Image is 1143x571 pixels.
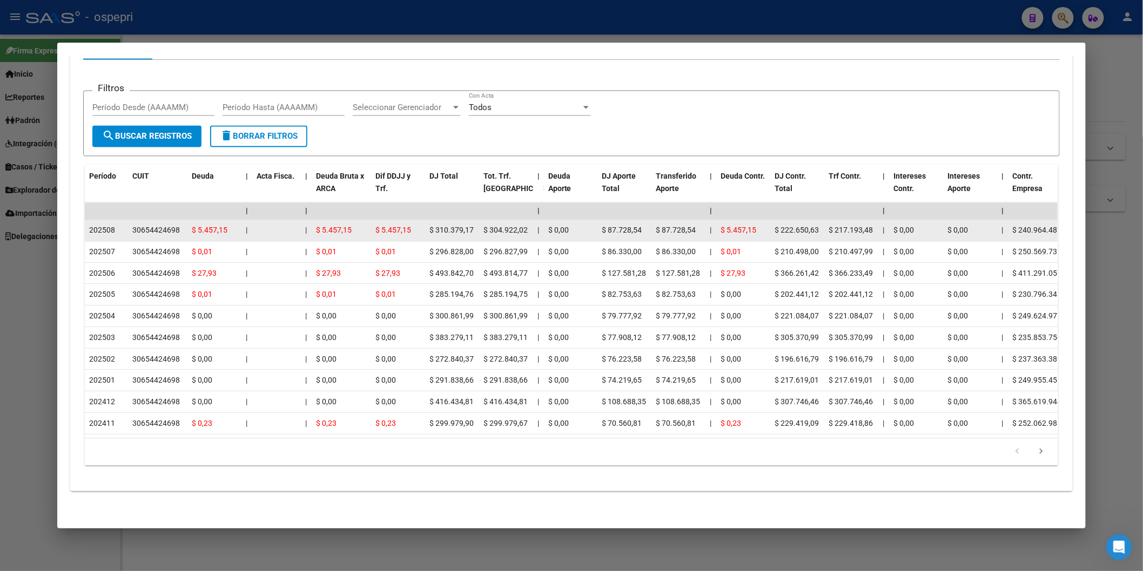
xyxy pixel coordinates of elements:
[825,165,879,212] datatable-header-cell: Trf Contr.
[192,333,212,342] span: $ 0,00
[1013,290,1072,298] span: $ 230.796.341,28
[537,397,539,406] span: |
[829,333,873,342] span: $ 305.370,99
[894,397,915,406] span: $ 0,00
[375,172,411,193] span: Dif DDJJ y Trf.
[710,333,712,342] span: |
[894,172,926,193] span: Intereses Contr.
[656,247,696,256] span: $ 86.330,00
[89,355,115,363] span: 202502
[537,333,539,342] span: |
[948,419,969,427] span: $ 0,00
[710,397,712,406] span: |
[89,269,115,277] span: 202506
[241,165,252,212] datatable-header-cell: |
[548,376,569,384] span: $ 0,00
[710,172,712,180] span: |
[89,311,115,320] span: 202504
[894,376,915,384] span: $ 0,00
[883,206,885,215] span: |
[548,419,569,427] span: $ 0,00
[1106,534,1132,560] iframe: Intercom live chat
[1002,419,1004,427] span: |
[544,165,598,212] datatable-header-cell: Deuda Aporte
[89,172,116,180] span: Período
[656,397,701,406] span: $ 108.688,35
[132,288,180,301] div: 30654424698
[312,165,371,212] datatable-header-cell: Deuda Bruta x ARCA
[316,419,337,427] span: $ 0,23
[602,269,647,277] span: $ 127.581,28
[710,376,712,384] span: |
[775,397,819,406] span: $ 307.746,46
[883,247,885,256] span: |
[721,376,742,384] span: $ 0,00
[656,419,696,427] span: $ 70.560,81
[1002,311,1004,320] span: |
[948,355,969,363] span: $ 0,00
[1002,333,1004,342] span: |
[301,165,312,212] datatable-header-cell: |
[1013,247,1072,256] span: $ 250.569.735,12
[656,172,697,193] span: Transferido Aporte
[998,165,1008,212] datatable-header-cell: |
[353,103,451,112] span: Seleccionar Gerenciador
[220,129,233,142] mat-icon: delete
[775,355,819,363] span: $ 196.616,79
[192,269,217,277] span: $ 27,93
[316,333,337,342] span: $ 0,00
[533,165,544,212] datatable-header-cell: |
[883,355,885,363] span: |
[89,226,115,234] span: 202508
[246,172,248,180] span: |
[883,376,885,384] span: |
[721,355,742,363] span: $ 0,00
[883,226,885,234] span: |
[548,226,569,234] span: $ 0,00
[710,269,712,277] span: |
[1002,269,1004,277] span: |
[829,376,873,384] span: $ 217.619,01
[429,311,474,320] span: $ 300.861,99
[894,311,915,320] span: $ 0,00
[92,125,201,147] button: Buscar Registros
[948,247,969,256] span: $ 0,00
[375,419,396,427] span: $ 0,23
[548,397,569,406] span: $ 0,00
[192,419,212,427] span: $ 0,23
[883,311,885,320] span: |
[305,226,307,234] span: |
[429,269,474,277] span: $ 493.842,70
[1013,355,1072,363] span: $ 237.363.389,17
[429,290,474,298] span: $ 285.194,76
[305,206,307,215] span: |
[894,355,915,363] span: $ 0,00
[602,376,642,384] span: $ 74.219,65
[548,269,569,277] span: $ 0,00
[829,269,873,277] span: $ 366.233,49
[602,419,642,427] span: $ 70.560,81
[375,333,396,342] span: $ 0,00
[192,311,212,320] span: $ 0,00
[132,353,180,365] div: 30654424698
[132,246,180,258] div: 30654424698
[305,311,307,320] span: |
[537,226,539,234] span: |
[316,226,352,234] span: $ 5.457,15
[948,172,980,193] span: Intereses Aporte
[948,290,969,298] span: $ 0,00
[192,226,227,234] span: $ 5.457,15
[375,311,396,320] span: $ 0,00
[598,165,652,212] datatable-header-cell: DJ Aporte Total
[429,247,474,256] span: $ 296.828,00
[829,226,873,234] span: $ 217.193,48
[469,103,492,112] span: Todos
[305,397,307,406] span: |
[1013,419,1072,427] span: $ 252.062.988,95
[602,311,642,320] span: $ 79.777,92
[656,269,701,277] span: $ 127.581,28
[829,311,873,320] span: $ 221.084,07
[1013,269,1072,277] span: $ 411.291.055,35
[305,247,307,256] span: |
[1002,172,1004,180] span: |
